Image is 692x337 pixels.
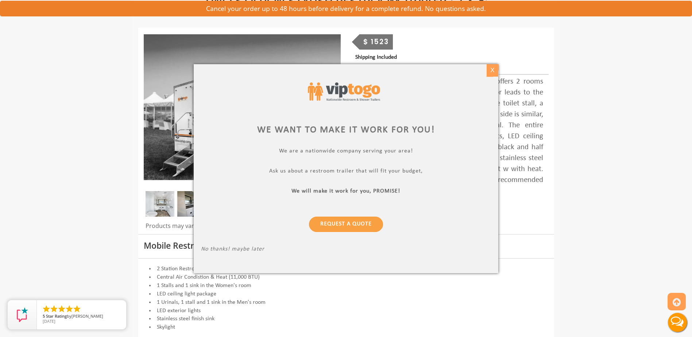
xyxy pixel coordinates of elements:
img: Review Rating [15,307,30,322]
span: [DATE] [43,318,55,324]
span: [PERSON_NAME] [71,313,103,319]
p: No thanks! maybe later [201,245,491,254]
p: We are a nationwide company serving your area! [201,147,491,156]
span: 5 [43,313,45,319]
li:  [57,305,66,313]
div: X [487,64,498,77]
b: We will make it work for you, PROMISE! [292,188,401,194]
span: Star Rating [46,313,67,319]
button: Live Chat [663,308,692,337]
li:  [73,305,81,313]
li:  [50,305,58,313]
li:  [65,305,74,313]
p: Ask us about a restroom trailer that will fit your budget, [201,167,491,176]
span: by [43,314,120,319]
div: We want to make it work for you! [201,123,491,136]
li:  [42,305,51,313]
a: Request a Quote [309,216,383,232]
img: viptogo logo [308,82,380,101]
